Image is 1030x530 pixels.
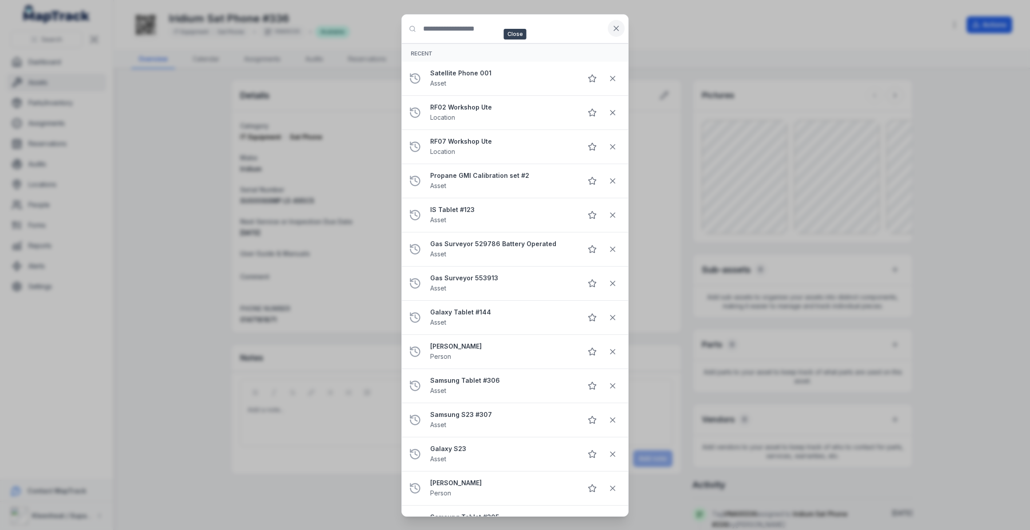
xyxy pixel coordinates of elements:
span: Asset [430,79,446,87]
span: Person [430,489,451,497]
a: Gas Surveyor 553913Asset [430,274,575,293]
strong: Propane GMI Calibration set #2 [430,171,575,180]
strong: [PERSON_NAME] [430,342,575,351]
strong: Samsung S23 #307 [430,410,575,419]
a: Samsung Tablet #306Asset [430,376,575,396]
span: Location [430,148,455,155]
a: [PERSON_NAME]Person [430,479,575,498]
a: Gas Surveyor 529786 Battery OperatedAsset [430,239,575,259]
span: Asset [430,318,446,326]
a: RF02 Workshop UteLocation [430,103,575,122]
span: Person [430,353,451,360]
a: Galaxy Tablet #144Asset [430,308,575,327]
strong: Galaxy S23 [430,444,575,453]
a: RF07 Workshop UteLocation [430,137,575,157]
strong: Gas Surveyor 529786 Battery Operated [430,239,575,248]
strong: Gas Surveyor 553913 [430,274,575,283]
strong: RF02 Workshop Ute [430,103,575,112]
strong: Satellite Phone 001 [430,69,575,78]
span: Asset [430,216,446,224]
a: Galaxy S23Asset [430,444,575,464]
strong: [PERSON_NAME] [430,479,575,487]
span: Asset [430,387,446,394]
a: [PERSON_NAME]Person [430,342,575,361]
strong: Samsung Tablet #306 [430,376,575,385]
strong: Samsung Tablet #305 [430,513,575,522]
span: Close [504,29,527,39]
strong: RF07 Workshop Ute [430,137,575,146]
a: Propane GMI Calibration set #2Asset [430,171,575,191]
span: Recent [411,50,432,57]
span: Asset [430,182,446,189]
span: Asset [430,455,446,463]
a: Satellite Phone 001Asset [430,69,575,88]
strong: Galaxy Tablet #144 [430,308,575,317]
span: Asset [430,284,446,292]
span: Asset [430,421,446,428]
strong: IS Tablet #123 [430,205,575,214]
a: IS Tablet #123Asset [430,205,575,225]
span: Asset [430,250,446,258]
a: Samsung S23 #307Asset [430,410,575,430]
span: Location [430,114,455,121]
